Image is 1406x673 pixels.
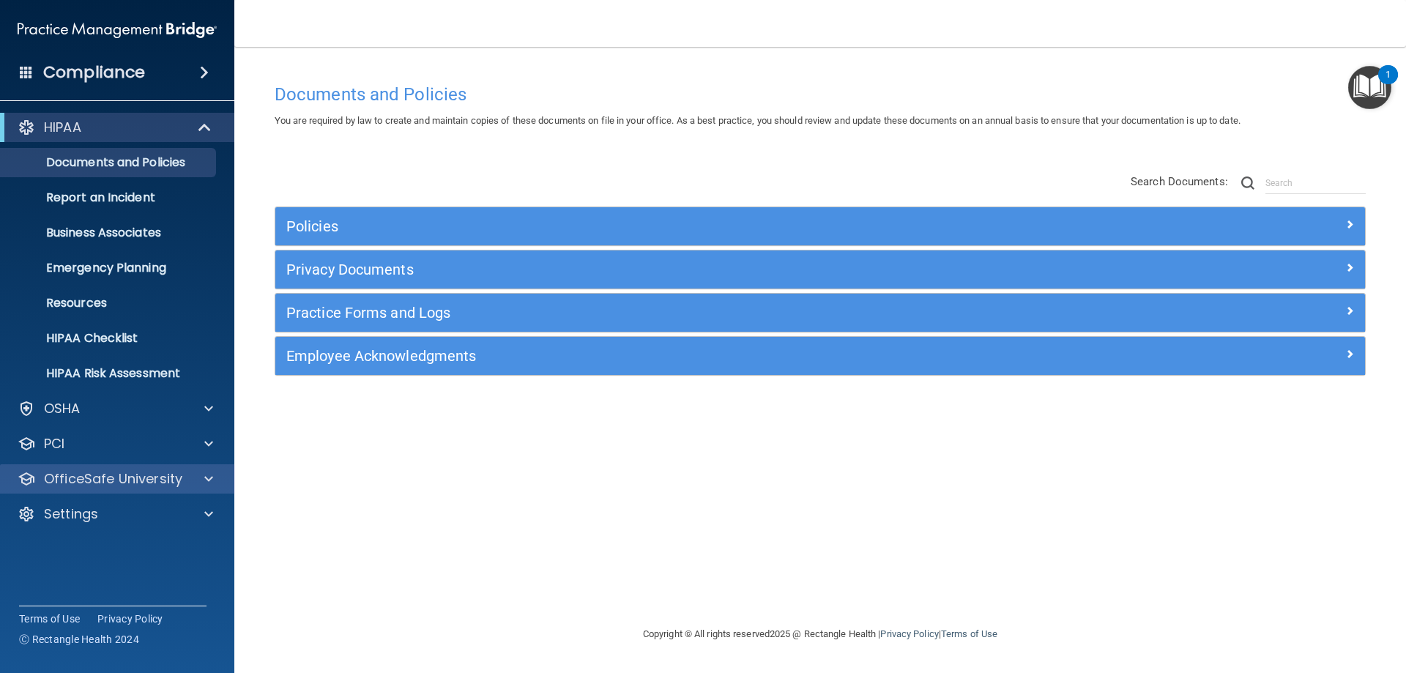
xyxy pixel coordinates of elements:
a: Employee Acknowledgments [286,344,1354,368]
img: PMB logo [18,15,217,45]
a: OSHA [18,400,213,417]
h5: Policies [286,218,1082,234]
a: Policies [286,215,1354,238]
h4: Compliance [43,62,145,83]
p: OSHA [44,400,81,417]
img: ic-search.3b580494.png [1241,176,1254,190]
a: Terms of Use [941,628,997,639]
button: Open Resource Center, 1 new notification [1348,66,1391,109]
a: Practice Forms and Logs [286,301,1354,324]
h5: Employee Acknowledgments [286,348,1082,364]
p: HIPAA Checklist [10,331,209,346]
p: Settings [44,505,98,523]
p: Emergency Planning [10,261,209,275]
p: Resources [10,296,209,311]
p: Business Associates [10,226,209,240]
span: You are required by law to create and maintain copies of these documents on file in your office. ... [275,115,1241,126]
a: PCI [18,435,213,453]
h5: Practice Forms and Logs [286,305,1082,321]
p: OfficeSafe University [44,470,182,488]
h5: Privacy Documents [286,261,1082,278]
a: Terms of Use [19,611,80,626]
a: HIPAA [18,119,212,136]
p: PCI [44,435,64,453]
span: Ⓒ Rectangle Health 2024 [19,632,139,647]
a: Privacy Policy [97,611,163,626]
p: HIPAA [44,119,81,136]
h4: Documents and Policies [275,85,1366,104]
a: Settings [18,505,213,523]
div: 1 [1385,75,1391,94]
span: Search Documents: [1131,175,1228,188]
a: Privacy Documents [286,258,1354,281]
div: Copyright © All rights reserved 2025 @ Rectangle Health | | [553,611,1087,658]
p: Report an Incident [10,190,209,205]
a: Privacy Policy [880,628,938,639]
input: Search [1265,172,1366,194]
p: HIPAA Risk Assessment [10,366,209,381]
p: Documents and Policies [10,155,209,170]
a: OfficeSafe University [18,470,213,488]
